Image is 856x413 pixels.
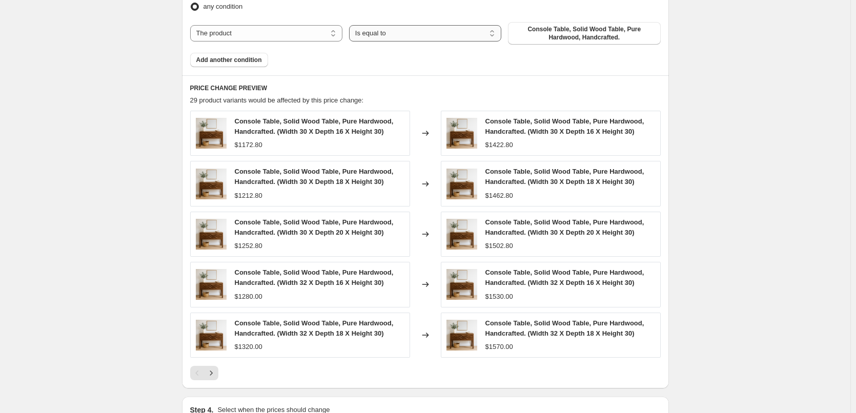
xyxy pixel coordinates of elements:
[235,191,262,201] div: $1212.80
[190,96,364,104] span: 29 product variants would be affected by this price change:
[196,320,227,350] img: Mau_be_va_Nau_Chim_C_di_n_Huy_hi_u_Ch_vi_t_theo_d_ng_cong_Bi_u_tr_ng_80x.png
[485,168,644,185] span: Console Table, Solid Wood Table, Pure Hardwood, Handcrafted. (Width 30 X Depth 18 X Height 30)
[485,292,513,302] div: $1530.00
[485,342,513,352] div: $1570.00
[204,366,218,380] button: Next
[235,269,394,286] span: Console Table, Solid Wood Table, Pure Hardwood, Handcrafted. (Width 32 X Depth 16 X Height 30)
[235,241,262,251] div: $1252.80
[235,117,394,135] span: Console Table, Solid Wood Table, Pure Hardwood, Handcrafted. (Width 30 X Depth 16 X Height 30)
[235,319,394,337] span: Console Table, Solid Wood Table, Pure Hardwood, Handcrafted. (Width 32 X Depth 18 X Height 30)
[196,219,227,250] img: Mau_be_va_Nau_Chim_C_di_n_Huy_hi_u_Ch_vi_t_theo_d_ng_cong_Bi_u_tr_ng_80x.png
[485,117,644,135] span: Console Table, Solid Wood Table, Pure Hardwood, Handcrafted. (Width 30 X Depth 16 X Height 30)
[190,53,268,67] button: Add another condition
[235,168,394,185] span: Console Table, Solid Wood Table, Pure Hardwood, Handcrafted. (Width 30 X Depth 18 X Height 30)
[514,25,654,42] span: Console Table, Solid Wood Table, Pure Hardwood, Handcrafted.
[203,3,243,10] span: any condition
[485,319,644,337] span: Console Table, Solid Wood Table, Pure Hardwood, Handcrafted. (Width 32 X Depth 18 X Height 30)
[446,219,477,250] img: Mau_be_va_Nau_Chim_C_di_n_Huy_hi_u_Ch_vi_t_theo_d_ng_cong_Bi_u_tr_ng_80x.png
[196,169,227,199] img: Mau_be_va_Nau_Chim_C_di_n_Huy_hi_u_Ch_vi_t_theo_d_ng_cong_Bi_u_tr_ng_80x.png
[235,140,262,150] div: $1172.80
[446,320,477,350] img: Mau_be_va_Nau_Chim_C_di_n_Huy_hi_u_Ch_vi_t_theo_d_ng_cong_Bi_u_tr_ng_80x.png
[485,218,644,236] span: Console Table, Solid Wood Table, Pure Hardwood, Handcrafted. (Width 30 X Depth 20 X Height 30)
[190,366,218,380] nav: Pagination
[235,342,262,352] div: $1320.00
[190,84,661,92] h6: PRICE CHANGE PREVIEW
[196,56,262,64] span: Add another condition
[196,269,227,300] img: Mau_be_va_Nau_Chim_C_di_n_Huy_hi_u_Ch_vi_t_theo_d_ng_cong_Bi_u_tr_ng_80x.png
[446,269,477,300] img: Mau_be_va_Nau_Chim_C_di_n_Huy_hi_u_Ch_vi_t_theo_d_ng_cong_Bi_u_tr_ng_80x.png
[235,218,394,236] span: Console Table, Solid Wood Table, Pure Hardwood, Handcrafted. (Width 30 X Depth 20 X Height 30)
[485,140,513,150] div: $1422.80
[446,118,477,149] img: Mau_be_va_Nau_Chim_C_di_n_Huy_hi_u_Ch_vi_t_theo_d_ng_cong_Bi_u_tr_ng_80x.png
[485,269,644,286] span: Console Table, Solid Wood Table, Pure Hardwood, Handcrafted. (Width 32 X Depth 16 X Height 30)
[485,191,513,201] div: $1462.80
[508,22,660,45] button: Console Table, Solid Wood Table, Pure Hardwood, Handcrafted.
[446,169,477,199] img: Mau_be_va_Nau_Chim_C_di_n_Huy_hi_u_Ch_vi_t_theo_d_ng_cong_Bi_u_tr_ng_80x.png
[196,118,227,149] img: Mau_be_va_Nau_Chim_C_di_n_Huy_hi_u_Ch_vi_t_theo_d_ng_cong_Bi_u_tr_ng_80x.png
[235,292,262,302] div: $1280.00
[485,241,513,251] div: $1502.80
